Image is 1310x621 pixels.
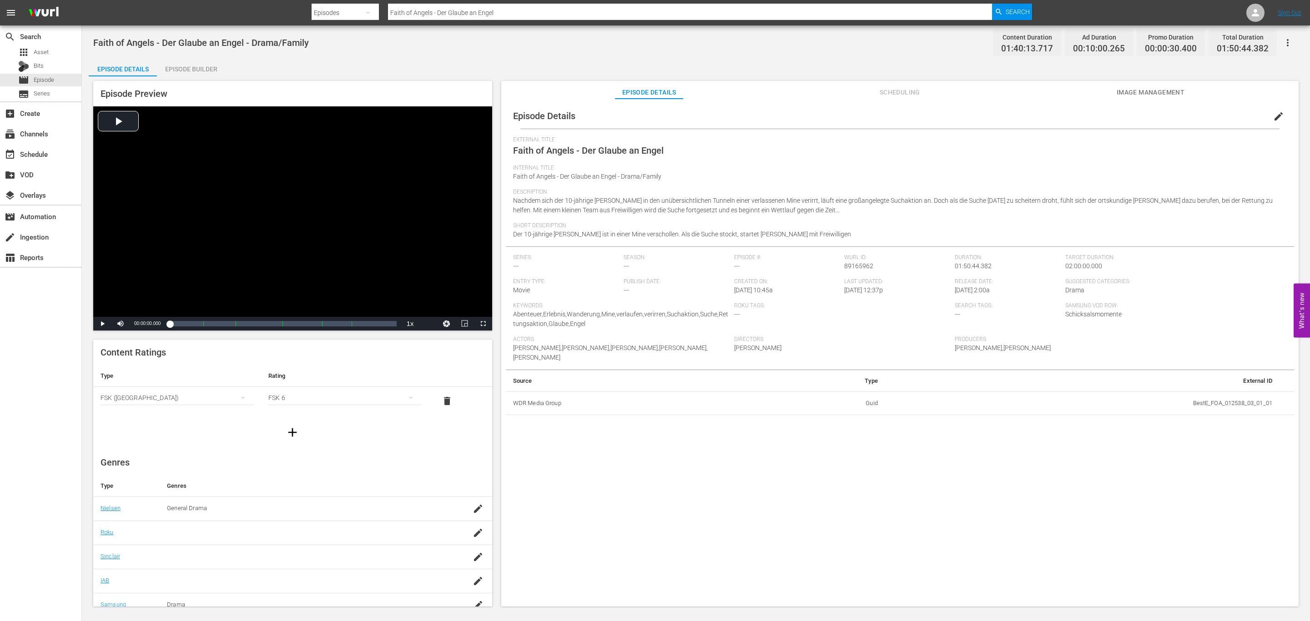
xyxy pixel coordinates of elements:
[101,601,126,608] a: Samsung
[268,385,422,411] div: FSK 6
[93,475,160,497] th: Type
[734,336,951,343] span: Directors
[101,553,120,560] a: Sinclair
[18,47,29,58] span: Asset
[22,2,65,24] img: ans4CAIJ8jUAAAAAAAAAAAAAAAAAAAAAAAAgQb4GAAAAAAAAAAAAAAAAAAAAAAAAJMjXAAAAAAAAAAAAAAAAAAAAAAAAgAT5G...
[955,286,990,294] span: [DATE] 2:00a
[513,286,530,294] span: Movie
[513,145,664,156] span: Faith of Angels - Der Glaube an Engel
[624,254,730,261] span: Season:
[261,365,429,387] th: Rating
[1001,44,1053,54] span: 01:40:13.717
[513,278,619,285] span: Entry Type:
[5,108,15,119] span: Create
[438,317,456,331] button: Jump To Time
[5,211,15,222] span: Automation
[442,396,453,406] span: delete
[1006,4,1030,20] span: Search
[1073,44,1125,54] span: 00:10:00.265
[1145,31,1197,44] div: Promo Duration
[513,302,730,310] span: Keywords:
[513,254,619,261] span: Series:
[1065,302,1171,310] span: Samsung VOD Row:
[844,254,950,261] span: Wurl ID:
[101,347,166,358] span: Content Ratings
[1278,9,1301,16] a: Sign Out
[5,129,15,140] span: Channels
[1217,44,1269,54] span: 01:50:44.382
[1065,278,1282,285] span: Suggested Categories:
[992,4,1032,20] button: Search
[160,475,448,497] th: Genres
[401,317,419,331] button: Playback Rate
[506,391,770,415] th: WDR Media Group
[513,344,708,361] span: [PERSON_NAME],[PERSON_NAME],[PERSON_NAME],[PERSON_NAME],[PERSON_NAME]
[101,505,121,511] a: Nielsen
[734,254,840,261] span: Episode #:
[1001,31,1053,44] div: Content Duration
[1145,44,1197,54] span: 00:00:30.400
[34,48,49,57] span: Asset
[513,262,519,270] span: ---
[436,390,458,412] button: delete
[770,391,885,415] td: Guid
[955,254,1061,261] span: Duration:
[1273,111,1284,122] span: edit
[5,252,15,263] span: Reports
[93,317,111,331] button: Play
[734,278,840,285] span: Created On:
[5,7,16,18] span: menu
[955,302,1061,310] span: Search Tags:
[844,286,883,294] span: [DATE] 12:37p
[1268,105,1290,127] button: edit
[101,88,167,99] span: Episode Preview
[734,262,740,270] span: ---
[101,529,114,536] a: Roku
[734,286,773,294] span: [DATE] 10:45a
[89,58,157,76] button: Episode Details
[5,232,15,243] span: Ingestion
[615,87,683,98] span: Episode Details
[955,310,960,318] span: ---
[513,110,575,121] span: Episode Details
[170,321,396,326] div: Progress Bar
[624,286,629,294] span: ---
[513,189,1282,196] span: Description
[513,197,1273,214] span: Nachdem sich der 10-jährige [PERSON_NAME] in den unübersichtlichen Tunneln einer verlassenen Mine...
[506,370,1294,416] table: simple table
[734,302,951,310] span: Roku Tags:
[885,391,1280,415] td: BestE_FOA_012538_03_01_01
[955,262,992,270] span: 01:50:44.382
[1065,262,1102,270] span: 02:00:00.000
[5,149,15,160] span: Schedule
[93,106,492,331] div: Video Player
[513,222,1282,230] span: Short Description
[5,190,15,201] span: Overlays
[955,278,1061,285] span: Release Date:
[734,344,781,351] span: [PERSON_NAME]
[770,370,885,392] th: Type
[474,317,492,331] button: Fullscreen
[134,321,161,326] span: 00:00:00.000
[866,87,934,98] span: Scheduling
[734,310,740,318] span: ---
[885,370,1280,392] th: External ID
[34,75,54,85] span: Episode
[18,61,29,72] div: Bits
[34,61,44,70] span: Bits
[93,365,261,387] th: Type
[1294,284,1310,338] button: Open Feedback Widget
[111,317,130,331] button: Mute
[1116,87,1184,98] span: Image Management
[844,278,950,285] span: Last Updated:
[1065,286,1084,294] span: Drama
[5,31,15,42] span: Search
[624,262,629,270] span: ---
[513,310,728,327] span: Abenteuer,Erlebnis,Wanderung,Mine,verlaufen,verirren,Suchaktion,Suche,Rettungsaktion,Glaube,Engel
[89,58,157,80] div: Episode Details
[18,75,29,85] span: Episode
[624,278,730,285] span: Publish Date:
[18,89,29,100] span: Series
[1217,31,1269,44] div: Total Duration
[513,336,730,343] span: Actors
